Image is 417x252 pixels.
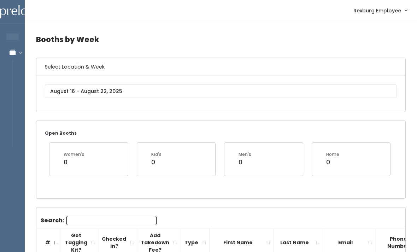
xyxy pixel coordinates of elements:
small: Open Booths [45,130,77,136]
span: Rexburg Employee [353,7,401,14]
div: Women's [64,151,84,158]
input: Search: [66,216,157,225]
div: Kid's [151,151,161,158]
label: Search: [41,216,157,225]
h6: Select Location & Week [36,58,405,76]
input: August 16 - August 22, 2025 [45,84,397,98]
div: 0 [326,158,339,167]
h4: Booths by Week [36,30,406,49]
a: Rexburg Employee [346,3,414,18]
div: Home [326,151,339,158]
div: 0 [151,158,161,167]
div: Men's [239,151,251,158]
div: 0 [239,158,251,167]
div: 0 [64,158,84,167]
